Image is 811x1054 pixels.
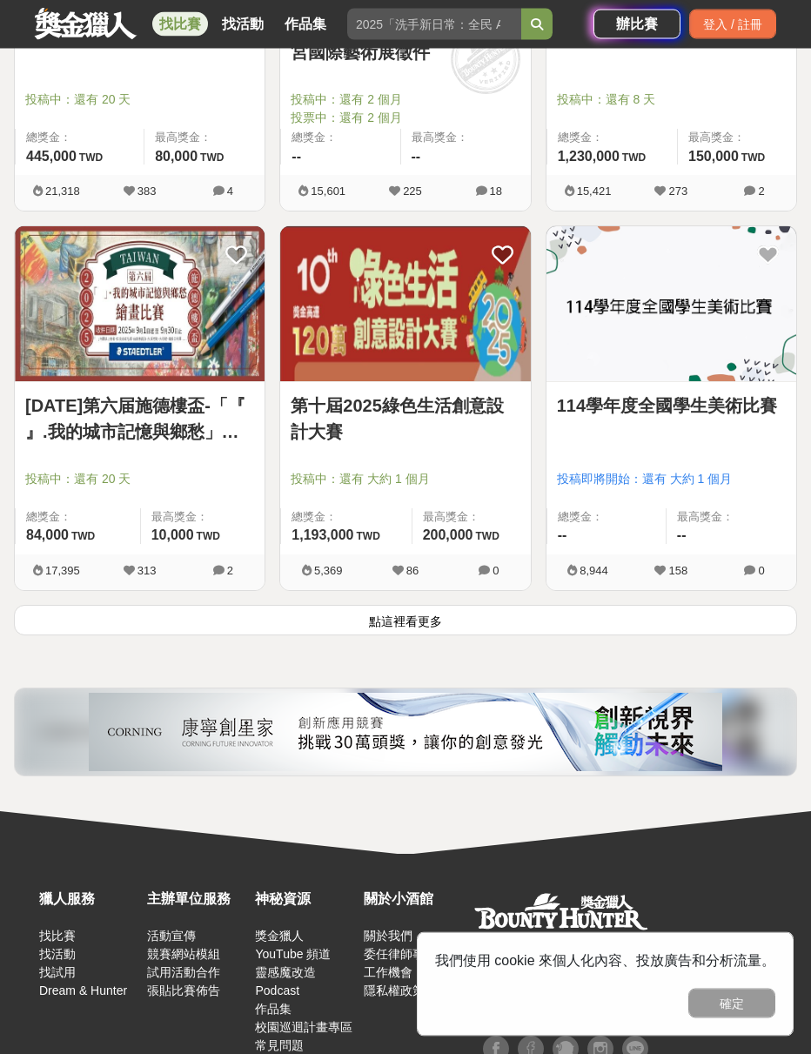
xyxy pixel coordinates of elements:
[39,930,76,943] a: 找比賽
[557,393,786,420] a: 114學年度全國學生美術比賽
[147,948,220,962] a: 競賽網站模組
[280,227,530,382] a: Cover Image
[39,948,76,962] a: 找活動
[580,565,608,578] span: 8,944
[79,152,103,164] span: TWD
[25,393,254,446] a: [DATE]第六届施德樓盃-「『 』.我的城市記憶與鄉愁」繪畫比賽
[741,152,765,164] span: TWD
[147,984,220,998] a: 張貼比賽佈告
[255,1039,304,1053] a: 常見問題
[406,565,419,578] span: 86
[558,130,667,147] span: 總獎金：
[364,890,463,910] div: 關於小酒館
[255,1003,292,1017] a: 作品集
[291,91,519,110] span: 投稿中：還有 2 個月
[677,509,786,527] span: 最高獎金：
[278,12,333,37] a: 作品集
[622,152,646,164] span: TWD
[668,565,687,578] span: 158
[423,528,473,543] span: 200,000
[677,528,687,543] span: --
[577,185,612,198] span: 15,421
[255,966,316,998] a: 靈感魔改造 Podcast
[151,509,255,527] span: 最高獎金：
[227,565,233,578] span: 2
[14,606,797,636] button: 點這裡看更多
[490,185,502,198] span: 18
[435,953,775,968] span: 我們使用 cookie 來個人化內容、投放廣告和分析流量。
[347,9,521,40] input: 2025「洗手新日常：全民 ALL IN」洗手歌全台徵選
[291,393,519,446] a: 第十屆2025綠色生活創意設計大賽
[403,185,422,198] span: 225
[39,984,127,998] a: Dream & Hunter
[357,531,380,543] span: TWD
[15,227,265,381] img: Cover Image
[758,565,764,578] span: 0
[26,150,77,164] span: 445,000
[280,227,530,381] img: Cover Image
[39,890,138,910] div: 獵人服務
[292,528,353,543] span: 1,193,000
[557,91,786,110] span: 投稿中：還有 8 天
[155,150,198,164] span: 80,000
[423,509,520,527] span: 最高獎金：
[137,185,157,198] span: 383
[151,528,194,543] span: 10,000
[558,509,655,527] span: 總獎金：
[546,227,796,381] img: Cover Image
[227,185,233,198] span: 4
[25,471,254,489] span: 投稿中：還有 20 天
[412,150,421,164] span: --
[26,130,133,147] span: 總獎金：
[364,948,449,962] a: 委任律師事務所
[26,528,69,543] span: 84,000
[689,10,776,39] div: 登入 / 註冊
[26,509,130,527] span: 總獎金：
[546,227,796,382] a: Cover Image
[89,694,722,772] img: f33f8d24-4695-4454-9823-14e52218235c.png
[155,130,254,147] span: 最高獎金：
[45,565,80,578] span: 17,395
[311,185,345,198] span: 15,601
[147,930,196,943] a: 活動宣傳
[412,130,520,147] span: 最高獎金：
[688,989,775,1018] button: 確定
[197,531,220,543] span: TWD
[292,509,400,527] span: 總獎金：
[493,565,499,578] span: 0
[25,91,254,110] span: 投稿中：還有 20 天
[215,12,271,37] a: 找活動
[152,12,208,37] a: 找比賽
[39,966,76,980] a: 找試用
[593,10,680,39] a: 辦比賽
[255,1021,352,1035] a: 校園巡迴計畫專區
[364,930,412,943] a: 關於我們
[147,966,220,980] a: 試用活動合作
[45,185,80,198] span: 21,318
[668,185,687,198] span: 273
[557,471,786,489] span: 投稿即將開始：還有 大約 1 個月
[71,531,95,543] span: TWD
[688,130,786,147] span: 最高獎金：
[688,150,739,164] span: 150,000
[314,565,343,578] span: 5,369
[255,890,354,910] div: 神秘資源
[364,966,412,980] a: 工作機會
[558,150,620,164] span: 1,230,000
[558,528,567,543] span: --
[291,110,519,128] span: 投票中：還有 2 個月
[15,227,265,382] a: Cover Image
[291,471,519,489] span: 投稿中：還有 大約 1 個月
[200,152,224,164] span: TWD
[147,890,246,910] div: 主辦單位服務
[292,130,389,147] span: 總獎金：
[476,531,499,543] span: TWD
[758,185,764,198] span: 2
[255,930,331,962] a: 獎金獵人 YouTube 頻道
[137,565,157,578] span: 313
[364,984,425,998] a: 隱私權政策
[292,150,301,164] span: --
